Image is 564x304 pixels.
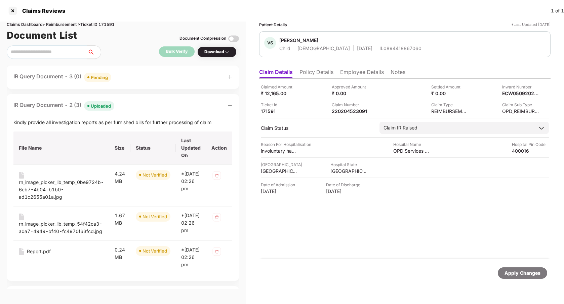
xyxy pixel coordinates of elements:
div: Download [204,49,230,55]
div: Claims Reviews [18,7,65,14]
img: svg+xml;base64,PHN2ZyBpZD0iVG9nZ2xlLTMyeDMyIiB4bWxucz0iaHR0cDovL3d3dy53My5vcmcvMjAwMC9zdmciIHdpZH... [228,33,239,44]
div: [DATE] [261,188,298,194]
div: 220204523091 [332,108,369,114]
li: Policy Details [299,69,333,78]
span: search [87,49,101,55]
span: plus [228,75,232,79]
div: Approved Amount [332,84,369,90]
th: Action [206,131,232,165]
th: Size [109,131,130,165]
div: 0.24 MB [115,246,125,261]
li: Employee Details [340,69,384,78]
div: Claim Status [261,125,373,131]
div: IR Query Document - 3 (0) [13,72,111,82]
div: Child [279,45,290,51]
div: Ticket Id [261,102,298,108]
div: 1 of 1 [551,7,564,14]
div: Claim IR Raised [384,124,417,131]
div: [DATE] [326,188,363,194]
div: Inward Number [502,84,539,90]
div: Reason For Hospitalisation [261,141,311,148]
div: OPD Services - [GEOGRAPHIC_DATA] [393,148,430,154]
div: Bulk Verify [166,48,188,55]
div: Settled Amount [431,84,468,90]
div: [DATE] [357,45,372,51]
span: minus [228,103,232,108]
div: Date of Discharge [326,182,363,188]
img: downArrowIcon [538,125,545,131]
div: ₹ 0.00 [431,90,468,97]
div: 4.24 MB [115,170,125,185]
th: Status [130,131,176,165]
div: Report.pdf [27,248,51,255]
div: ECW05092025000000490 [502,90,539,97]
div: 400016 [512,148,549,154]
div: Uploaded [91,103,111,109]
div: Claim Type [431,102,468,108]
div: ₹ 0.00 [332,90,369,97]
div: Patient Details [259,22,287,28]
div: *[DATE] 02:26 pm [181,212,201,234]
div: *[DATE] 02:26 pm [181,170,201,192]
li: Notes [391,69,405,78]
div: OPD_REIMBURSEMENT [502,108,539,114]
div: Hospital State [330,161,367,168]
div: Apply Changes [505,269,540,277]
img: svg+xml;base64,PHN2ZyB4bWxucz0iaHR0cDovL3d3dy53My5vcmcvMjAwMC9zdmciIHdpZHRoPSIxNiIgaGVpZ2h0PSIyMC... [19,172,24,179]
img: svg+xml;base64,PHN2ZyB4bWxucz0iaHR0cDovL3d3dy53My5vcmcvMjAwMC9zdmciIHdpZHRoPSIzMiIgaGVpZ2h0PSIzMi... [211,246,222,257]
h1: Document List [7,28,77,43]
div: IR Query Document - 2 (3) [13,101,114,111]
div: VS [264,37,276,49]
div: Not Verified [143,248,167,254]
div: [GEOGRAPHIC_DATA] [261,161,302,168]
div: rn_image_picker_lib_temp_0be9724b-6cb7-4b04-b1b0-ad1c2655a01a.jpg [19,179,104,201]
div: Document Compression [179,35,226,42]
div: rn_image_picker_lib_temp_54f42ca3-a0a7-4949-bf40-fc4970f63fcd.jpg [19,220,104,235]
div: Claim Number [332,102,369,108]
div: REIMBURSEMENT [431,108,468,114]
img: svg+xml;base64,PHN2ZyB4bWxucz0iaHR0cDovL3d3dy53My5vcmcvMjAwMC9zdmciIHdpZHRoPSIzMiIgaGVpZ2h0PSIzMi... [211,212,222,223]
div: Claim Sub Type [502,102,539,108]
div: Pending [91,74,108,81]
div: kindly provide all investigation reports as per furnished bills for further processing of claim [13,119,232,126]
button: search [87,45,101,59]
div: [GEOGRAPHIC_DATA] [330,168,367,174]
div: IL0894418867060 [379,45,421,51]
th: Last Updated On [176,131,206,165]
img: svg+xml;base64,PHN2ZyBpZD0iRHJvcGRvd24tMzJ4MzIiIHhtbG5zPSJodHRwOi8vd3d3LnczLm9yZy8yMDAwL3N2ZyIgd2... [224,49,230,55]
div: [GEOGRAPHIC_DATA] [261,168,298,174]
div: Not Verified [143,172,167,178]
div: *[DATE] 02:26 pm [181,246,201,268]
div: [PERSON_NAME] [279,37,318,43]
img: svg+xml;base64,PHN2ZyB4bWxucz0iaHR0cDovL3d3dy53My5vcmcvMjAwMC9zdmciIHdpZHRoPSIxNiIgaGVpZ2h0PSIyMC... [19,214,24,220]
div: ₹ 12,165.00 [261,90,298,97]
div: 1.67 MB [115,212,125,227]
div: Claimed Amount [261,84,298,90]
div: Claims Dashboard > Reimbursement > Ticket ID 171591 [7,22,239,28]
img: svg+xml;base64,PHN2ZyB4bWxucz0iaHR0cDovL3d3dy53My5vcmcvMjAwMC9zdmciIHdpZHRoPSIxNiIgaGVpZ2h0PSIyMC... [19,248,24,255]
th: File Name [13,131,109,165]
div: Not Verified [143,213,167,220]
div: 171591 [261,108,298,114]
div: [DEMOGRAPHIC_DATA] [297,45,350,51]
li: Claim Details [259,69,293,78]
div: *Last Updated [DATE] [511,22,551,28]
div: Hospital Pin Code [512,141,549,148]
div: Hospital Name [393,141,430,148]
div: Date of Admission [261,182,298,188]
img: svg+xml;base64,PHN2ZyB4bWxucz0iaHR0cDovL3d3dy53My5vcmcvMjAwMC9zdmciIHdpZHRoPSIzMiIgaGVpZ2h0PSIzMi... [211,170,222,181]
div: involuntary habitual movements [261,148,298,154]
